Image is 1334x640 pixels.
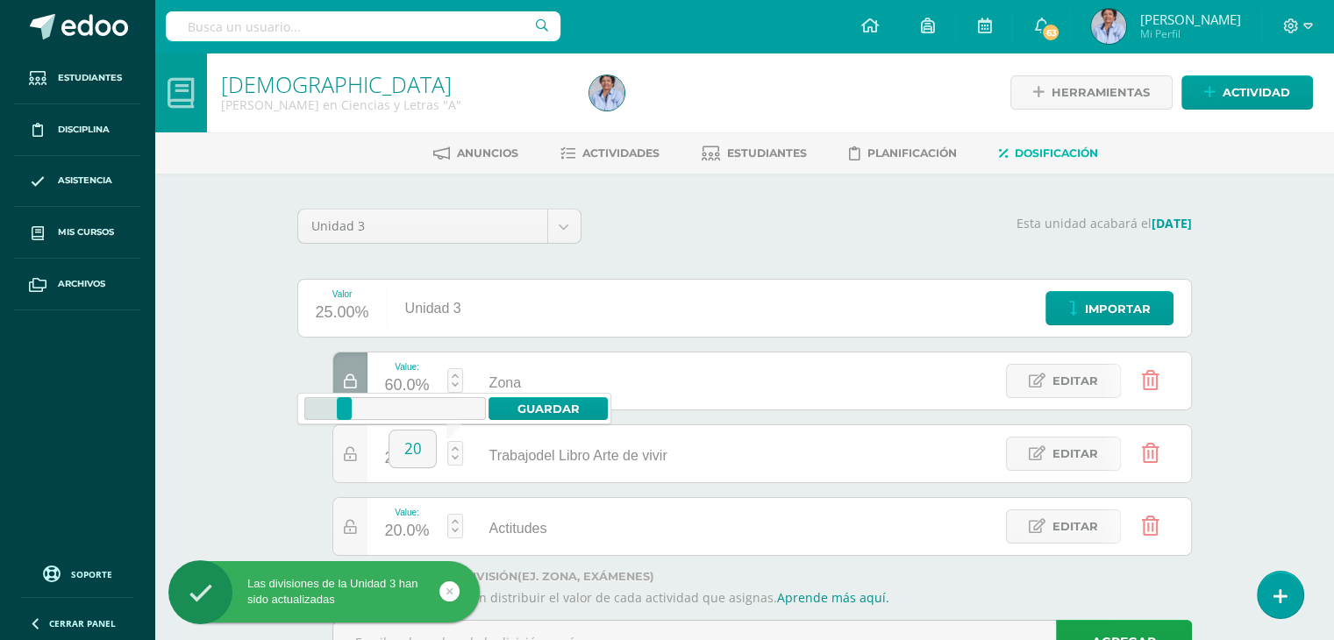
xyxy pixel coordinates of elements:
[58,123,110,137] span: Disciplina
[867,146,957,160] span: Planificación
[14,207,140,259] a: Mis cursos
[849,139,957,167] a: Planificación
[1010,75,1173,110] a: Herramientas
[457,146,518,160] span: Anuncios
[385,517,430,545] div: 20.0%
[14,259,140,310] a: Archivos
[221,69,452,99] a: [DEMOGRAPHIC_DATA]
[1152,215,1192,231] strong: [DATE]
[311,210,534,243] span: Unidad 3
[58,277,105,291] span: Archivos
[702,139,807,167] a: Estudiantes
[489,397,609,420] a: Guardar
[14,156,140,208] a: Asistencia
[332,590,1192,606] p: Las divisiones te permiten distribuir el valor de cada actividad que asignas.
[1052,365,1098,397] span: Editar
[603,216,1192,231] p: Esta unidad acabará el
[1052,76,1150,109] span: Herramientas
[385,372,430,400] div: 60.0%
[777,589,889,606] a: Aprende más aquí.
[489,448,667,463] span: Trabajodel Libro Arte de vivir
[560,139,660,167] a: Actividades
[49,617,116,629] span: Cerrar panel
[166,11,560,41] input: Busca un usuario...
[1041,23,1060,42] span: 63
[1052,510,1098,543] span: Editar
[58,225,114,239] span: Mis cursos
[388,280,479,337] div: Unidad 3
[1223,76,1290,109] span: Actividad
[58,71,122,85] span: Estudiantes
[517,570,654,583] strong: (ej. Zona, Exámenes)
[1052,437,1098,470] span: Editar
[433,139,518,167] a: Anuncios
[1045,291,1173,325] a: Importar
[316,289,369,299] div: Valor
[1091,9,1126,44] img: f7d43da7d4b76873f72a158759d9652e.png
[385,362,430,372] div: Value:
[71,568,112,580] span: Soporte
[589,75,624,110] img: f7d43da7d4b76873f72a158759d9652e.png
[298,210,581,243] a: Unidad 3
[999,139,1098,167] a: Dosificación
[58,174,112,188] span: Asistencia
[221,96,568,113] div: Quinto Quinto Bachillerato en Ciencias y Letras 'A'
[21,561,133,585] a: Soporte
[1139,26,1240,41] span: Mi Perfil
[14,53,140,104] a: Estudiantes
[489,375,521,390] span: Zona
[1139,11,1240,28] span: [PERSON_NAME]
[332,570,1192,583] label: Agrega una nueva división
[489,521,547,536] span: Actitudes
[1085,293,1151,325] span: Importar
[582,146,660,160] span: Actividades
[1015,146,1098,160] span: Dosificación
[385,508,430,517] div: Value:
[727,146,807,160] span: Estudiantes
[385,435,430,444] div: Value:
[385,444,430,473] div: 20.0%
[316,299,369,327] div: 25.00%
[221,72,568,96] h1: Evangelización
[1181,75,1313,110] a: Actividad
[14,104,140,156] a: Disciplina
[168,576,480,608] div: Las divisiones de la Unidad 3 han sido actualizadas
